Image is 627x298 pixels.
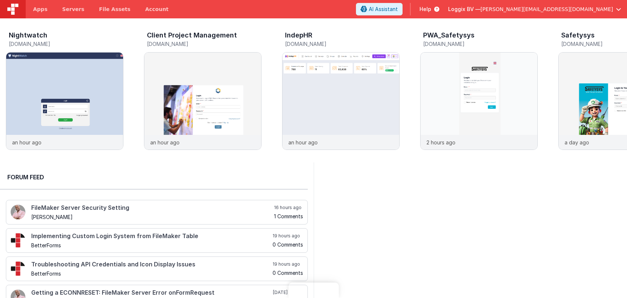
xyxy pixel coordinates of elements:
[31,271,271,276] h5: BetterForms
[31,233,271,240] h4: Implementing Custom Login System from FileMaker Table
[448,6,480,13] span: Loggix BV —
[273,261,303,267] h5: 19 hours ago
[9,32,47,39] h3: Nightwatch
[11,233,25,248] img: 295_2.png
[6,256,308,281] a: Troubleshooting API Credentials and Icon Display Issues BetterForms 19 hours ago 0 Comments
[419,6,431,13] span: Help
[31,290,271,296] h4: Getting a ECONNRESET: FileMaker Server Error onFormRequest
[147,32,237,39] h3: Client Project Management
[11,261,25,276] img: 295_2.png
[147,41,262,47] h5: [DOMAIN_NAME]
[273,242,303,247] h5: 0 Comments
[288,283,339,298] iframe: Marker.io feedback button
[369,6,398,13] span: AI Assistant
[31,214,273,220] h5: [PERSON_NAME]
[31,205,273,211] h4: FileMaker Server Security Setting
[285,41,400,47] h5: [DOMAIN_NAME]
[273,270,303,276] h5: 0 Comments
[480,6,613,13] span: [PERSON_NAME][EMAIL_ADDRESS][DOMAIN_NAME]
[11,205,25,219] img: 411_2.png
[356,3,403,15] button: AI Assistant
[273,233,303,239] h5: 19 hours ago
[62,6,84,13] span: Servers
[31,261,271,268] h4: Troubleshooting API Credentials and Icon Display Issues
[273,290,303,295] h5: [DATE]
[448,6,621,13] button: Loggix BV — [PERSON_NAME][EMAIL_ADDRESS][DOMAIN_NAME]
[33,6,47,13] span: Apps
[423,41,538,47] h5: [DOMAIN_NAME]
[6,200,308,225] a: FileMaker Server Security Setting [PERSON_NAME] 16 hours ago 1 Comments
[99,6,131,13] span: File Assets
[288,139,318,146] p: an hour ago
[6,228,308,253] a: Implementing Custom Login System from FileMaker Table BetterForms 19 hours ago 0 Comments
[274,205,303,211] h5: 16 hours ago
[274,213,303,219] h5: 1 Comments
[150,139,180,146] p: an hour ago
[9,41,123,47] h5: [DOMAIN_NAME]
[31,243,271,248] h5: BetterForms
[561,32,595,39] h3: Safetysys
[423,32,475,39] h3: PWA_Safetysys
[565,139,589,146] p: a day ago
[426,139,455,146] p: 2 hours ago
[285,32,312,39] h3: IndepHR
[7,173,300,182] h2: Forum Feed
